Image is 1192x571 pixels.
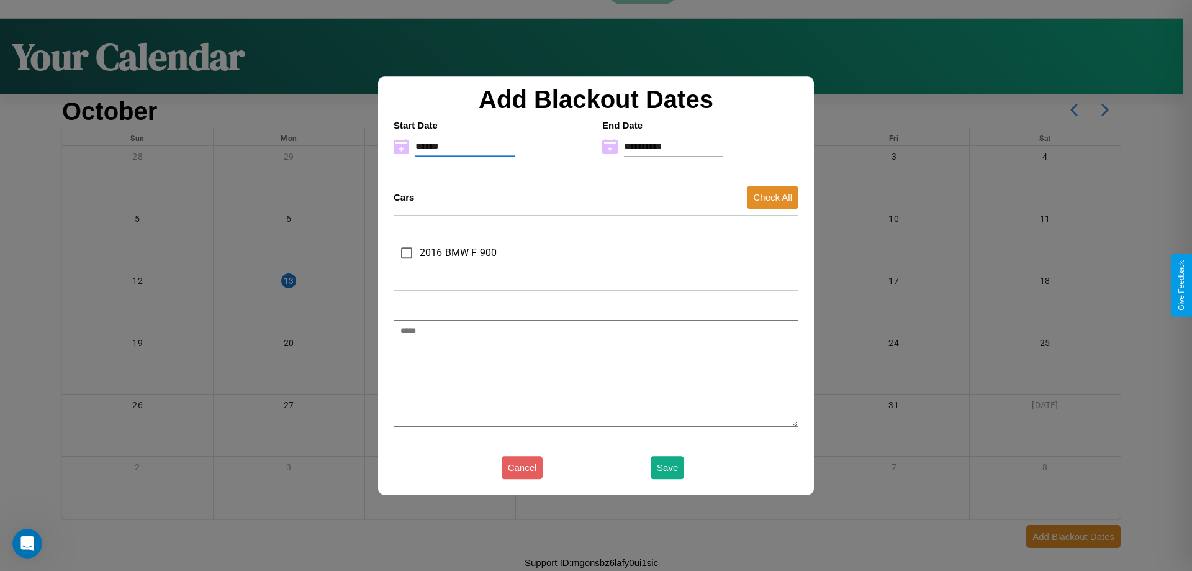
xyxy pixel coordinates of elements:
[12,529,42,559] iframe: Intercom live chat
[502,456,543,479] button: Cancel
[420,245,497,260] span: 2016 BMW F 900
[747,186,798,209] button: Check All
[651,456,684,479] button: Save
[394,120,590,130] h4: Start Date
[1177,260,1186,311] div: Give Feedback
[394,192,414,203] h4: Cars
[387,86,805,114] h2: Add Blackout Dates
[602,120,798,130] h4: End Date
